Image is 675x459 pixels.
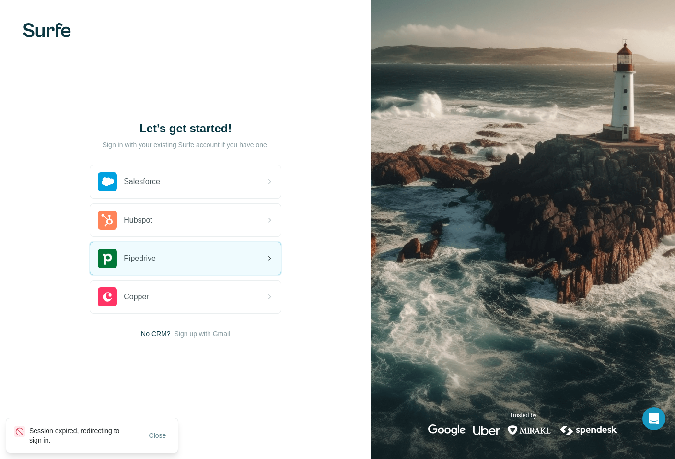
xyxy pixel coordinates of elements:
[98,287,117,306] img: copper's logo
[29,426,137,445] p: Session expired, redirecting to sign in.
[510,411,536,420] p: Trusted by
[103,140,269,150] p: Sign in with your existing Surfe account if you have one.
[507,424,551,436] img: mirakl's logo
[428,424,466,436] img: google's logo
[98,249,117,268] img: pipedrive's logo
[90,121,281,136] h1: Let’s get started!
[23,23,71,37] img: Surfe's logo
[124,214,152,226] span: Hubspot
[559,424,618,436] img: spendesk's logo
[149,431,166,440] span: Close
[473,424,500,436] img: uber's logo
[642,407,665,430] div: Open Intercom Messenger
[124,253,156,264] span: Pipedrive
[124,291,149,303] span: Copper
[124,176,160,188] span: Salesforce
[142,427,173,444] button: Close
[141,329,170,339] span: No CRM?
[98,172,117,191] img: salesforce's logo
[175,329,231,339] button: Sign up with Gmail
[98,211,117,230] img: hubspot's logo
